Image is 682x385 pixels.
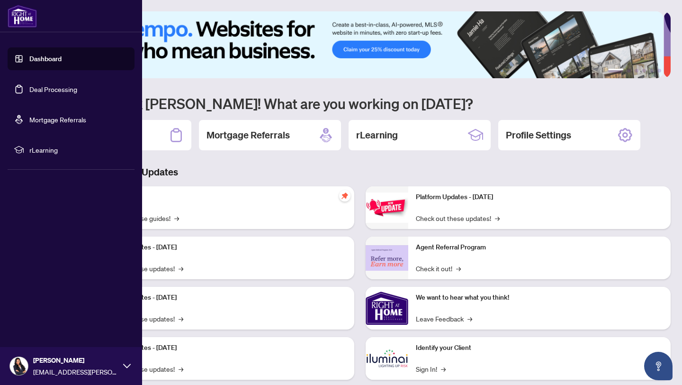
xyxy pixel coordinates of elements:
[99,192,347,202] p: Self-Help
[416,192,663,202] p: Platform Updates - [DATE]
[49,11,664,78] img: Slide 0
[10,357,28,375] img: Profile Icon
[441,364,446,374] span: →
[650,69,654,73] button: 5
[644,352,673,380] button: Open asap
[416,263,461,274] a: Check it out!→
[506,128,571,142] h2: Profile Settings
[206,128,290,142] h2: Mortgage Referrals
[99,343,347,353] p: Platform Updates - [DATE]
[356,128,398,142] h2: rLearning
[416,313,472,324] a: Leave Feedback→
[366,192,408,222] img: Platform Updates - June 23, 2025
[416,242,663,253] p: Agent Referral Program
[416,293,663,303] p: We want to hear what you think!
[495,213,500,223] span: →
[179,313,183,324] span: →
[33,367,118,377] span: [EMAIL_ADDRESS][PERSON_NAME][DOMAIN_NAME]
[174,213,179,223] span: →
[416,213,500,223] a: Check out these updates!→
[49,165,671,179] h3: Brokerage & Industry Updates
[8,5,37,27] img: logo
[339,190,350,202] span: pushpin
[366,245,408,271] img: Agent Referral Program
[416,343,663,353] p: Identify your Client
[179,364,183,374] span: →
[29,115,86,124] a: Mortgage Referrals
[29,85,77,93] a: Deal Processing
[657,69,661,73] button: 6
[49,94,671,112] h1: Welcome back [PERSON_NAME]! What are you working on [DATE]?
[456,263,461,274] span: →
[99,242,347,253] p: Platform Updates - [DATE]
[33,355,118,366] span: [PERSON_NAME]
[642,69,646,73] button: 4
[635,69,638,73] button: 3
[467,313,472,324] span: →
[366,337,408,380] img: Identify your Client
[608,69,623,73] button: 1
[627,69,631,73] button: 2
[29,55,62,63] a: Dashboard
[29,145,128,155] span: rLearning
[99,293,347,303] p: Platform Updates - [DATE]
[416,364,446,374] a: Sign In!→
[179,263,183,274] span: →
[366,287,408,330] img: We want to hear what you think!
